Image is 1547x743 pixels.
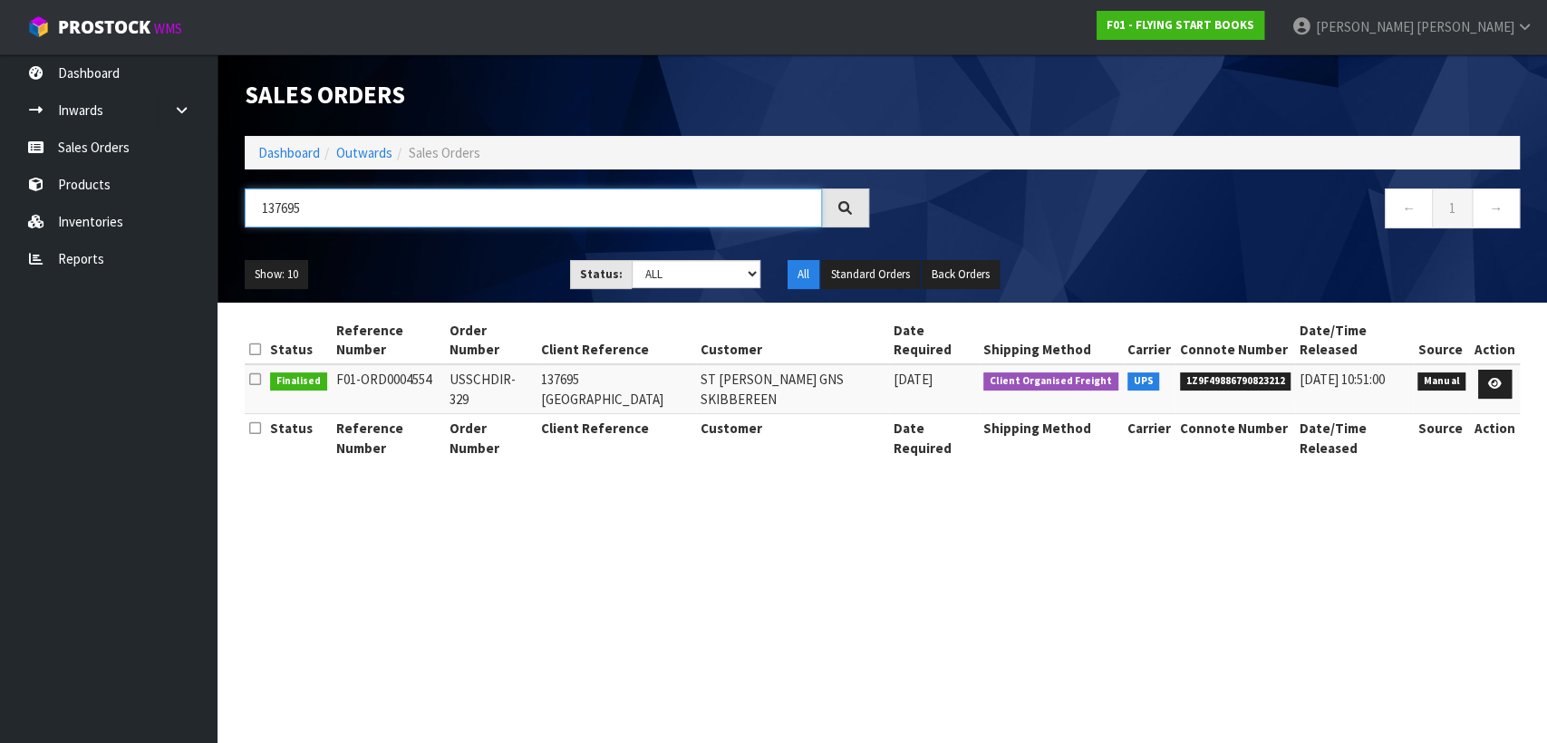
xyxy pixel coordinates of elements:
[1123,316,1175,365] th: Carrier
[245,82,869,109] h1: Sales Orders
[332,414,445,462] th: Reference Number
[1300,371,1385,388] span: [DATE] 10:51:00
[336,144,392,161] a: Outwards
[1175,414,1296,462] th: Connote Number
[1315,18,1413,35] span: [PERSON_NAME]
[154,20,182,37] small: WMS
[258,144,320,161] a: Dashboard
[1472,188,1520,227] a: →
[270,372,327,391] span: Finalised
[1295,414,1413,462] th: Date/Time Released
[445,364,537,413] td: USSCHDIR-329
[245,188,822,227] input: Search sales orders
[983,372,1118,391] span: Client Organised Freight
[1127,372,1160,391] span: UPS
[580,266,623,282] strong: Status:
[1413,414,1470,462] th: Source
[266,414,332,462] th: Status
[332,316,445,365] th: Reference Number
[1416,18,1513,35] span: [PERSON_NAME]
[979,414,1123,462] th: Shipping Method
[1470,414,1520,462] th: Action
[1432,188,1473,227] a: 1
[696,414,889,462] th: Customer
[537,414,696,462] th: Client Reference
[696,316,889,365] th: Customer
[1107,17,1254,33] strong: F01 - FLYING START BOOKS
[922,260,1000,289] button: Back Orders
[1180,372,1291,391] span: 1Z9F49886790823212
[27,15,50,38] img: cube-alt.png
[332,364,445,413] td: F01-ORD0004554
[821,260,920,289] button: Standard Orders
[788,260,819,289] button: All
[889,414,980,462] th: Date Required
[445,316,537,365] th: Order Number
[696,364,889,413] td: ST [PERSON_NAME] GNS SKIBBEREEN
[1175,316,1296,365] th: Connote Number
[1123,414,1175,462] th: Carrier
[537,316,696,365] th: Client Reference
[409,144,480,161] span: Sales Orders
[1385,188,1433,227] a: ←
[1470,316,1520,365] th: Action
[266,316,332,365] th: Status
[537,364,696,413] td: 137695 [GEOGRAPHIC_DATA]
[889,316,980,365] th: Date Required
[894,371,933,388] span: [DATE]
[58,15,150,39] span: ProStock
[979,316,1123,365] th: Shipping Method
[1295,316,1413,365] th: Date/Time Released
[245,260,308,289] button: Show: 10
[1413,316,1470,365] th: Source
[896,188,1521,233] nav: Page navigation
[1417,372,1465,391] span: Manual
[445,414,537,462] th: Order Number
